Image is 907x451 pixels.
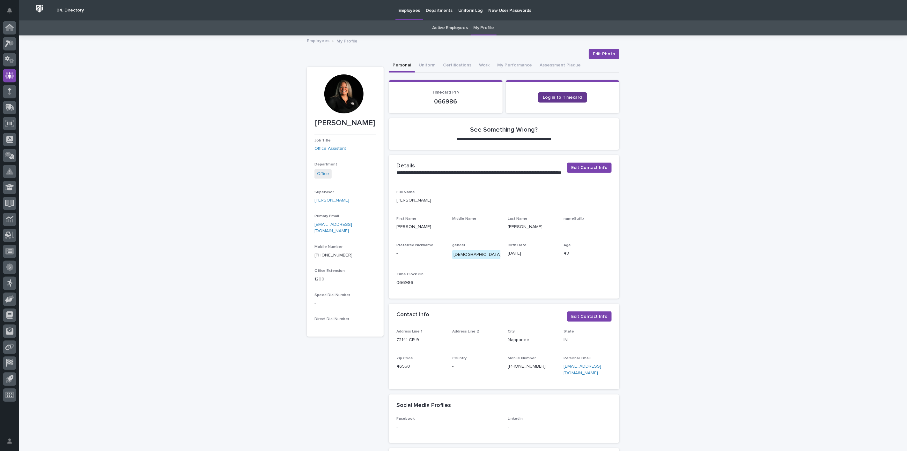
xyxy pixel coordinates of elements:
p: IN [564,337,612,343]
span: Facebook [396,417,415,421]
p: 066986 [396,279,445,286]
p: 48 [564,250,612,257]
h2: 04. Directory [56,8,84,13]
a: [EMAIL_ADDRESS][DOMAIN_NAME] [564,364,601,375]
span: Supervisor [314,190,334,194]
span: Birth Date [508,243,527,247]
a: [PERSON_NAME] [314,197,349,204]
a: Office [317,171,329,177]
p: - [396,424,500,431]
span: Edit Contact Info [571,164,608,171]
a: [PHONE_NUMBER] [314,253,352,257]
button: Edit Contact Info [567,163,612,173]
button: Assessment Plaque [536,59,585,73]
span: nameSuffix [564,217,584,221]
button: Edit Contact Info [567,311,612,322]
div: Notifications [8,8,16,18]
button: Personal [389,59,415,73]
span: Age [564,243,571,247]
img: Workspace Logo [33,3,45,15]
p: [PERSON_NAME] [508,224,556,230]
h2: See Something Wrong? [470,126,538,134]
p: - [452,363,500,370]
span: Mobile Number [314,245,343,249]
span: Last Name [508,217,528,221]
a: My Profile [474,20,494,35]
span: City [508,330,515,333]
h2: Details [396,163,415,170]
button: Notifications [3,4,16,17]
span: Speed Dial Number [314,293,350,297]
p: 066986 [396,98,495,105]
span: Personal Email [564,356,591,360]
p: - [452,337,500,343]
h2: Social Media Profiles [396,402,451,409]
span: LinkedIn [508,417,523,421]
span: Zip Code [396,356,413,360]
span: Job Title [314,139,331,142]
span: Timecard PIN [432,90,460,95]
p: - [314,300,376,307]
span: Address Line 2 [452,330,479,333]
span: Office Extension [314,269,345,273]
span: Preferred Nickname [396,243,433,247]
p: 1200 [314,276,376,283]
a: Active Employees [432,20,468,35]
span: Address Line 1 [396,330,422,333]
p: - [508,424,612,431]
p: - [564,224,612,230]
span: gender [452,243,465,247]
p: 72141 CR 9 [396,337,445,343]
button: Certifications [439,59,475,73]
div: [DEMOGRAPHIC_DATA] [452,250,502,259]
p: 46550 [396,363,445,370]
a: [EMAIL_ADDRESS][DOMAIN_NAME] [314,222,352,233]
span: Middle Name [452,217,476,221]
p: My Profile [336,37,358,44]
span: Department [314,163,337,166]
p: [PERSON_NAME] [314,118,376,128]
p: [DATE] [508,250,556,257]
button: Work [475,59,493,73]
span: Direct Dial Number [314,317,349,321]
span: Time Clock Pin [396,272,424,276]
p: - [396,250,445,257]
span: Mobile Number [508,356,536,360]
p: [PERSON_NAME] [396,224,445,230]
p: [PERSON_NAME] [396,197,612,204]
span: Edit Contact Info [571,313,608,320]
span: Country [452,356,467,360]
span: Log in to Timecard [543,95,582,100]
span: State [564,330,574,333]
a: [PHONE_NUMBER] [508,364,546,369]
a: Employees [307,37,329,44]
p: Nappanee [508,337,556,343]
span: Edit Photo [593,51,615,57]
span: Primary Email [314,214,339,218]
span: First Name [396,217,417,221]
button: Uniform [415,59,439,73]
button: My Performance [493,59,536,73]
p: - [452,224,500,230]
h2: Contact Info [396,311,429,318]
button: Edit Photo [589,49,619,59]
a: Office Assistant [314,145,346,152]
span: Full Name [396,190,415,194]
a: Log in to Timecard [538,92,587,103]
